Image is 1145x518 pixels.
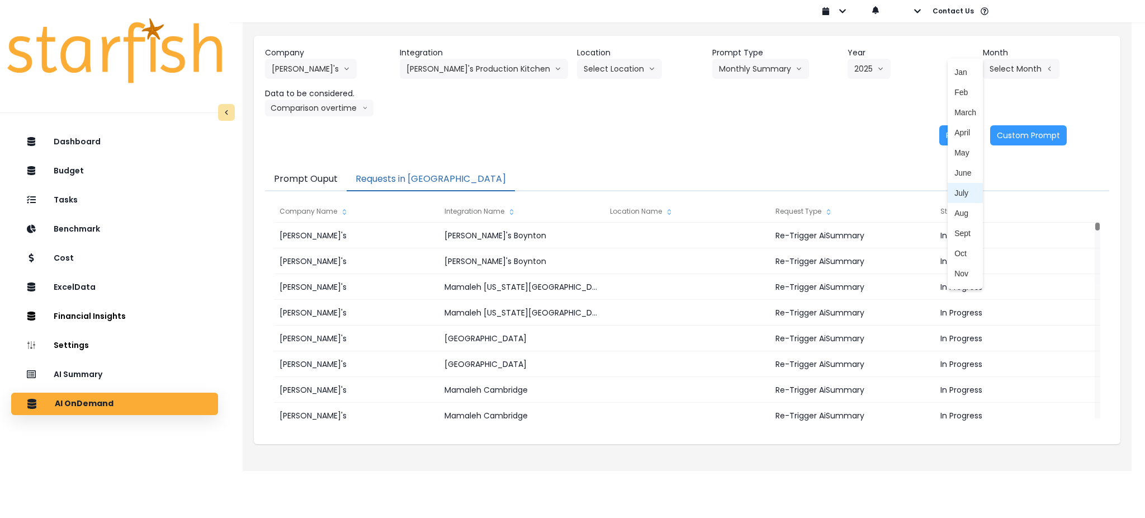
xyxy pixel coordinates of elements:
svg: sort [824,208,833,216]
span: Sept [954,228,976,239]
div: Company Name [274,200,439,223]
header: Location [577,47,703,59]
span: Nov [954,268,976,279]
button: Monthly Summaryarrow down line [712,59,809,79]
button: Budget [11,160,218,182]
div: [GEOGRAPHIC_DATA] [439,326,604,351]
button: ExcelData [11,276,218,299]
div: Location Name [604,200,769,223]
svg: arrow down line [362,102,368,114]
div: Mamaleh Cambridge [439,377,604,403]
svg: sort [665,208,674,216]
button: [PERSON_NAME]'sarrow down line [265,59,357,79]
div: [PERSON_NAME]'s [274,300,439,326]
svg: arrow down line [877,63,884,74]
p: AI OnDemand [55,399,113,409]
div: [PERSON_NAME]'s [274,377,439,403]
div: In Progress [935,300,1100,326]
button: Cost [11,247,218,270]
div: [PERSON_NAME]'s Boynton [439,223,604,248]
button: Settings [11,335,218,357]
div: Mamaleh [US_STATE][GEOGRAPHIC_DATA] [439,300,604,326]
svg: arrow down line [343,63,350,74]
header: Integration [400,47,568,59]
p: AI Summary [54,370,102,379]
div: [PERSON_NAME]'s [274,403,439,428]
div: [PERSON_NAME]'s [274,248,439,274]
div: In Progress [935,326,1100,351]
div: In Progress [935,223,1100,248]
button: Benchmark [11,218,218,241]
svg: arrow left line [1046,63,1053,74]
div: In Progress [935,274,1100,300]
svg: sort [507,208,516,216]
header: Data to be considered. [265,88,391,100]
div: Re-Trigger AiSummary [770,403,935,428]
button: Prompt Ouput [265,168,347,191]
div: In Progress [935,351,1100,377]
div: In Progress [935,377,1100,403]
button: Select Locationarrow down line [577,59,662,79]
button: AI Summary [11,364,218,386]
button: 2025arrow down line [848,59,891,79]
span: Jan [954,67,976,78]
div: [PERSON_NAME]'s [274,351,439,377]
header: Month [983,47,1109,59]
button: [PERSON_NAME]'s Production Kitchenarrow down line [400,59,568,79]
p: Benchmark [54,224,100,234]
button: Requests in [GEOGRAPHIC_DATA] [347,168,515,191]
div: [GEOGRAPHIC_DATA] [439,351,604,377]
span: April [954,127,976,138]
button: Custom Prompt [990,125,1067,145]
div: Re-Trigger AiSummary [770,351,935,377]
svg: arrow down line [649,63,655,74]
div: In Progress [935,403,1100,428]
p: Budget [54,166,84,176]
button: AI OnDemand [11,393,218,415]
header: Prompt Type [712,47,839,59]
header: Company [265,47,391,59]
span: Oct [954,248,976,259]
div: [PERSON_NAME]'s [274,274,439,300]
div: In Progress [935,248,1100,274]
p: Tasks [54,195,78,205]
span: Aug [954,208,976,219]
div: [PERSON_NAME]'s [274,223,439,248]
span: May [954,147,976,158]
div: Status [935,200,1100,223]
button: Re-Run [939,125,981,145]
p: ExcelData [54,282,96,292]
div: [PERSON_NAME]'s [274,326,439,351]
div: [PERSON_NAME]'s Boynton [439,248,604,274]
svg: arrow down line [555,63,561,74]
p: Dashboard [54,137,101,147]
div: Re-Trigger AiSummary [770,377,935,403]
svg: sort [340,208,349,216]
button: Financial Insights [11,305,218,328]
div: Mamaleh [US_STATE][GEOGRAPHIC_DATA] [439,274,604,300]
p: Cost [54,253,74,263]
button: Select Montharrow left line [983,59,1059,79]
div: Mamaleh Cambridge [439,403,604,428]
div: Re-Trigger AiSummary [770,223,935,248]
div: Integration Name [439,200,604,223]
header: Year [848,47,974,59]
button: Dashboard [11,131,218,153]
div: Re-Trigger AiSummary [770,248,935,274]
div: Re-Trigger AiSummary [770,274,935,300]
button: Comparison overtimearrow down line [265,100,373,116]
div: Re-Trigger AiSummary [770,300,935,326]
div: Request Type [770,200,935,223]
button: Tasks [11,189,218,211]
span: Feb [954,87,976,98]
ul: Select Montharrow left line [948,59,983,289]
span: March [954,107,976,118]
span: June [954,167,976,178]
span: July [954,187,976,199]
div: Re-Trigger AiSummary [770,326,935,351]
svg: arrow down line [796,63,802,74]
